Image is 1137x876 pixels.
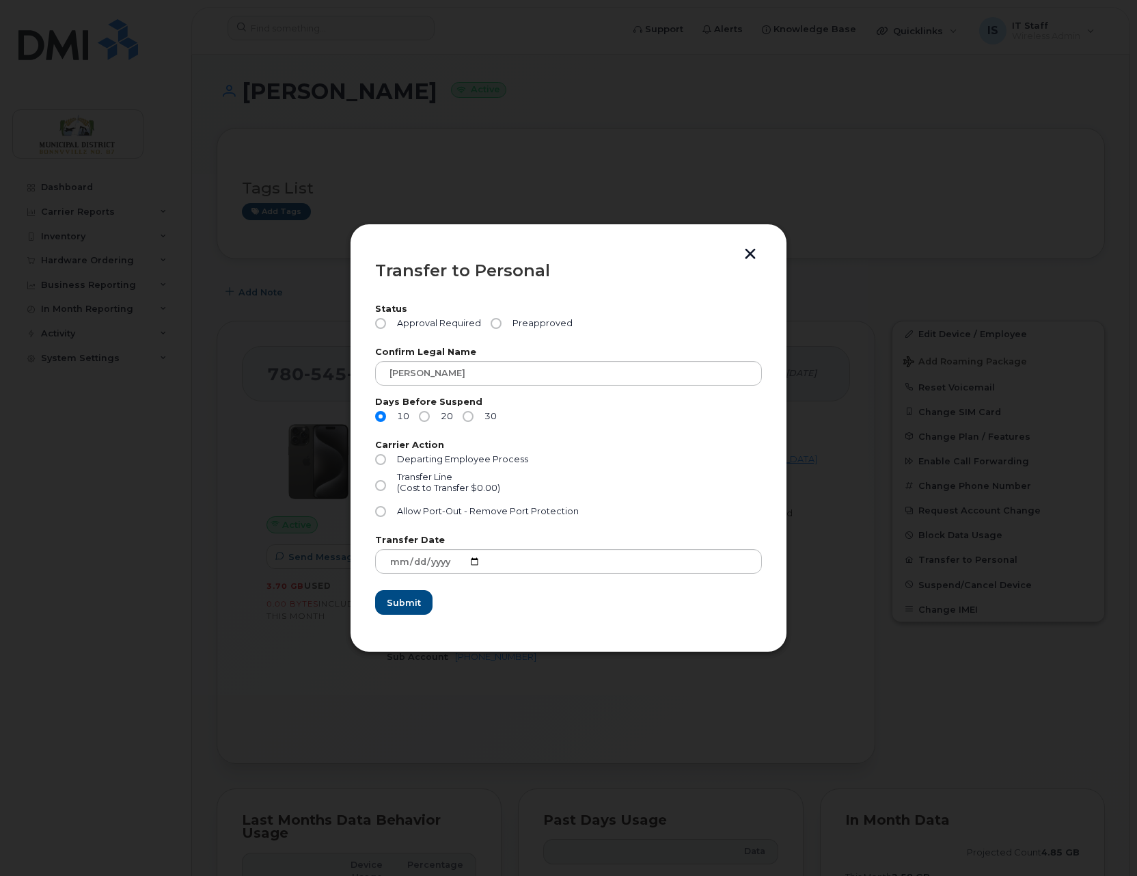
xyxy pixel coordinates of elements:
[397,483,500,494] div: (Cost to Transfer $0.00)
[387,596,421,609] span: Submit
[375,305,762,314] label: Status
[375,454,386,465] input: Departing Employee Process
[375,398,762,407] label: Days Before Suspend
[463,411,474,422] input: 30
[397,454,528,464] span: Departing Employee Process
[375,441,762,450] label: Carrier Action
[375,411,386,422] input: 10
[375,536,762,545] label: Transfer Date
[375,480,386,491] input: Transfer Line(Cost to Transfer $0.00)
[375,590,433,615] button: Submit
[375,263,762,279] div: Transfer to Personal
[392,318,481,329] span: Approval Required
[419,411,430,422] input: 20
[397,472,452,482] span: Transfer Line
[397,506,579,516] span: Allow Port-Out - Remove Port Protection
[392,411,409,422] span: 10
[375,318,386,329] input: Approval Required
[507,318,573,329] span: Preapproved
[491,318,502,329] input: Preapproved
[375,506,386,517] input: Allow Port-Out - Remove Port Protection
[479,411,497,422] span: 30
[375,348,762,357] label: Confirm Legal Name
[435,411,453,422] span: 20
